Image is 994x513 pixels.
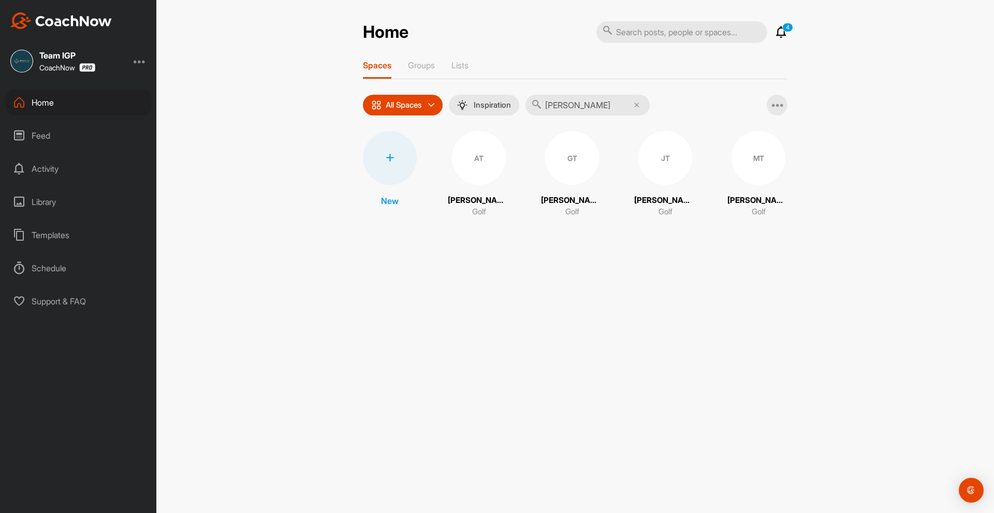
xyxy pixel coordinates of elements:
div: JT [638,131,692,185]
div: CoachNow [39,63,95,72]
p: Spaces [363,60,391,70]
p: Golf [565,206,579,218]
p: All Spaces [386,101,422,109]
div: Templates [6,222,152,248]
a: AT[PERSON_NAME]Golf [448,131,510,218]
div: GT [545,131,599,185]
p: [PERSON_NAME] [634,195,696,207]
div: Support & FAQ [6,288,152,314]
div: MT [732,131,785,185]
div: Activity [6,156,152,182]
input: Search posts, people or spaces... [596,21,767,43]
img: CoachNow Pro [79,63,95,72]
p: [PERSON_NAME] [727,195,790,207]
p: New [381,195,399,207]
div: Open Intercom Messenger [959,478,984,503]
p: Golf [472,206,486,218]
img: CoachNow [10,12,112,29]
img: square_9f93f7697f7b29552b29e1fde1a77364.jpg [10,50,33,72]
a: JT[PERSON_NAME]Golf [634,131,696,218]
img: menuIcon [457,100,467,110]
a: MT[PERSON_NAME]Golf [727,131,790,218]
p: [PERSON_NAME] [541,195,603,207]
p: Groups [408,60,435,70]
div: Feed [6,123,152,149]
a: GT[PERSON_NAME]Golf [541,131,603,218]
div: Team IGP [39,51,95,60]
img: icon [371,100,382,110]
p: 4 [782,23,793,32]
div: Schedule [6,255,152,281]
p: [PERSON_NAME] [448,195,510,207]
p: Inspiration [474,101,511,109]
input: Search... [525,95,650,115]
div: Library [6,189,152,215]
div: AT [452,131,506,185]
div: Home [6,90,152,115]
p: Lists [451,60,469,70]
h2: Home [363,22,408,42]
p: Golf [752,206,766,218]
p: Golf [659,206,673,218]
